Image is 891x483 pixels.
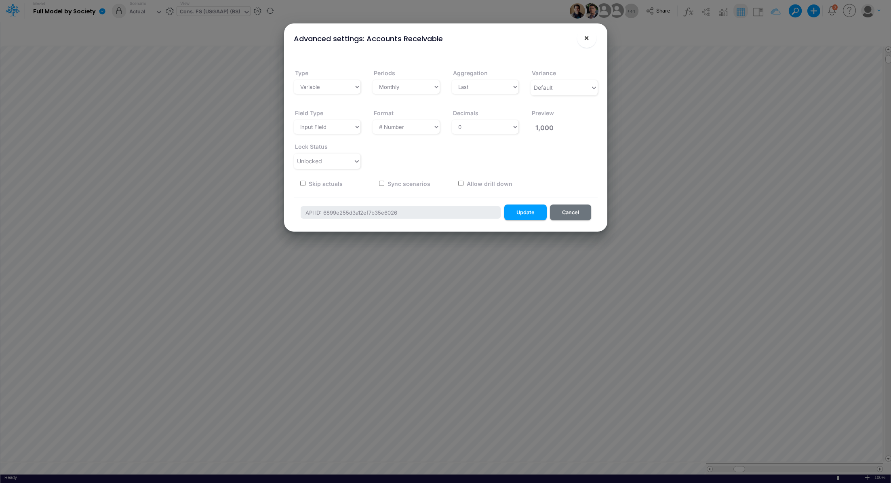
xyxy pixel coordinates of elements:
label: Periods [373,66,395,80]
div: Advanced settings: Accounts Receivable [294,33,443,44]
label: Type [294,66,308,80]
label: Preview [531,106,554,120]
label: Aggregation [452,66,488,80]
span: × [584,33,589,42]
div: Default [534,83,553,92]
label: Decimals [452,106,478,120]
button: Close [577,28,596,48]
label: Allow drill down [466,179,512,188]
label: Variance [531,66,556,80]
label: Format [373,106,394,120]
button: Update [504,205,547,220]
span: Default [534,84,553,91]
label: Skip actuals [308,179,343,188]
label: Field Type [294,106,323,120]
span: Unlocked [297,158,322,165]
div: Unlocked [297,157,322,165]
label: Lock Status [294,139,328,154]
label: Sync scenarios [386,179,430,188]
button: Cancel [550,205,591,220]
